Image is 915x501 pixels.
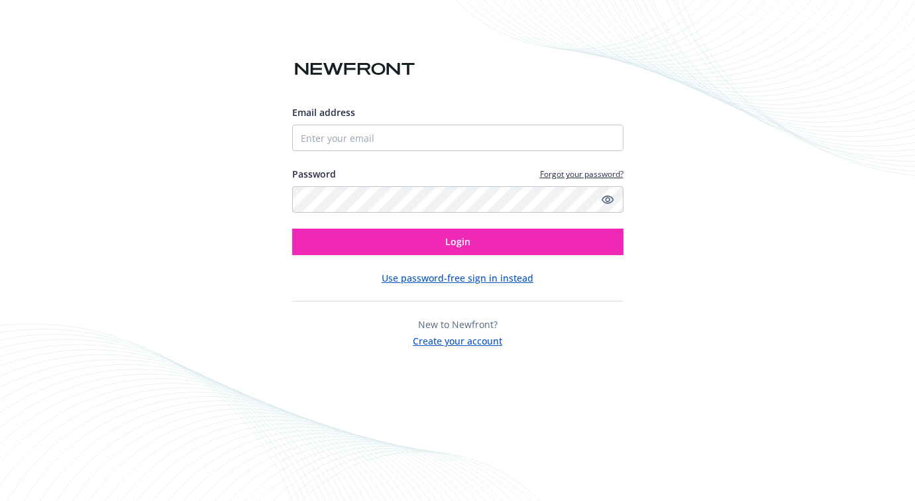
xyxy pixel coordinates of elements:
[292,58,417,81] img: Newfront logo
[600,192,616,207] a: Show password
[292,167,336,181] label: Password
[445,235,470,248] span: Login
[292,125,623,151] input: Enter your email
[540,168,623,180] a: Forgot your password?
[292,106,355,119] span: Email address
[292,229,623,255] button: Login
[292,186,623,213] input: Enter your password
[382,271,533,285] button: Use password-free sign in instead
[413,331,502,348] button: Create your account
[418,318,498,331] span: New to Newfront?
